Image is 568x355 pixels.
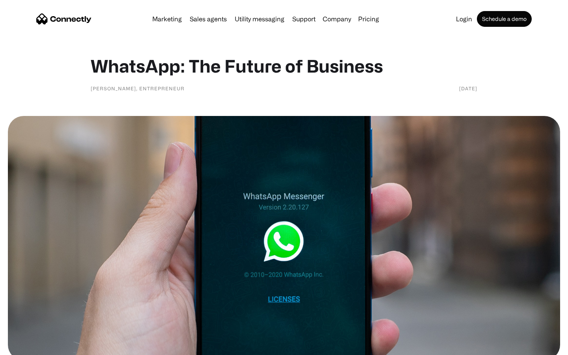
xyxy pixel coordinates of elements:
a: Pricing [355,16,382,22]
a: Login [453,16,475,22]
a: Utility messaging [232,16,288,22]
a: Marketing [149,16,185,22]
div: [PERSON_NAME], Entrepreneur [91,84,185,92]
div: [DATE] [459,84,477,92]
h1: WhatsApp: The Future of Business [91,55,477,77]
a: Support [289,16,319,22]
div: Company [323,13,351,24]
a: Schedule a demo [477,11,532,27]
aside: Language selected: English [8,341,47,352]
a: Sales agents [187,16,230,22]
ul: Language list [16,341,47,352]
